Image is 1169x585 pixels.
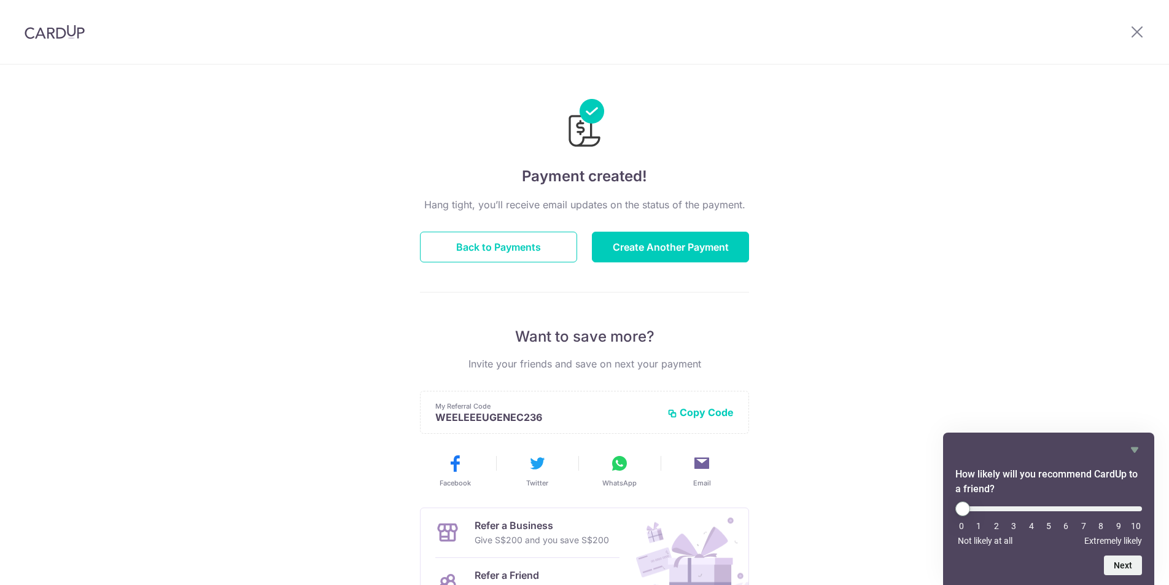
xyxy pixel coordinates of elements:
li: 1 [973,521,985,531]
button: WhatsApp [583,453,656,488]
h2: How likely will you recommend CardUp to a friend? Select an option from 0 to 10, with 0 being Not... [955,467,1142,497]
li: 5 [1043,521,1055,531]
li: 6 [1060,521,1072,531]
button: Twitter [501,453,573,488]
button: Hide survey [1127,442,1142,457]
p: Want to save more? [420,327,749,347]
li: 3 [1008,521,1020,531]
img: Payments [565,99,604,151]
div: How likely will you recommend CardUp to a friend? Select an option from 0 to 10, with 0 being Not... [955,501,1142,546]
li: 9 [1113,521,1125,531]
p: WEELEEEUGENEC236 [435,411,658,423]
button: Next question [1104,556,1142,575]
p: Give S$200 and you save S$200 [475,533,609,548]
span: Facebook [440,478,471,488]
span: Extremely likely [1084,536,1142,546]
span: Not likely at all [958,536,1012,546]
li: 2 [990,521,1003,531]
span: Email [693,478,711,488]
p: Hang tight, you’ll receive email updates on the status of the payment. [420,197,749,212]
span: WhatsApp [602,478,637,488]
li: 4 [1025,521,1038,531]
p: Invite your friends and save on next your payment [420,356,749,371]
button: Create Another Payment [592,232,749,262]
p: Refer a Business [475,518,609,533]
div: How likely will you recommend CardUp to a friend? Select an option from 0 to 10, with 0 being Not... [955,442,1142,575]
li: 7 [1078,521,1090,531]
button: Facebook [419,453,491,488]
p: My Referral Code [435,401,658,411]
h4: Payment created! [420,165,749,187]
span: Twitter [526,478,548,488]
li: 8 [1095,521,1107,531]
li: 10 [1130,521,1142,531]
img: CardUp [25,25,85,39]
button: Back to Payments [420,232,577,262]
li: 0 [955,521,968,531]
p: Refer a Friend [475,568,598,583]
button: Copy Code [667,406,734,418]
button: Email [666,453,738,488]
